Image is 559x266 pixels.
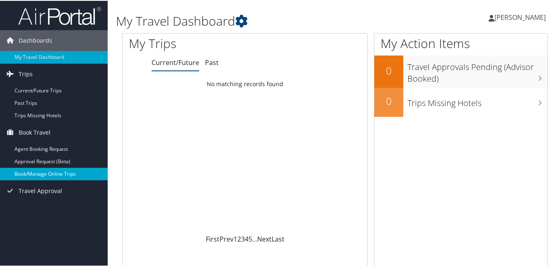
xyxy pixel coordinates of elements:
[489,4,554,29] a: [PERSON_NAME]
[237,234,241,243] a: 2
[19,29,52,50] span: Dashboards
[116,12,408,29] h1: My Travel Dashboard
[374,55,547,87] a: 0Travel Approvals Pending (Advisor Booked)
[123,76,367,91] td: No matching records found
[374,87,547,116] a: 0Trips Missing Hotels
[374,93,403,107] h2: 0
[374,63,403,77] h2: 0
[19,121,51,142] span: Book Travel
[206,234,219,243] a: First
[407,56,547,84] h3: Travel Approvals Pending (Advisor Booked)
[19,63,33,84] span: Trips
[374,34,547,51] h1: My Action Items
[241,234,245,243] a: 3
[252,234,257,243] span: …
[152,57,199,66] a: Current/Future
[494,12,546,21] span: [PERSON_NAME]
[245,234,248,243] a: 4
[248,234,252,243] a: 5
[407,92,547,108] h3: Trips Missing Hotels
[18,5,101,25] img: airportal-logo.png
[19,180,62,201] span: Travel Approval
[272,234,284,243] a: Last
[257,234,272,243] a: Next
[205,57,219,66] a: Past
[129,34,259,51] h1: My Trips
[219,234,234,243] a: Prev
[234,234,237,243] a: 1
